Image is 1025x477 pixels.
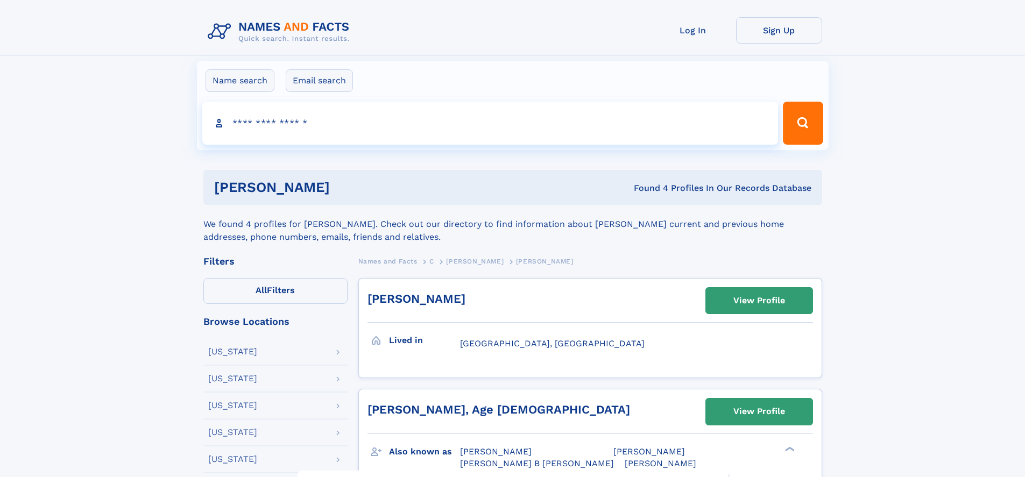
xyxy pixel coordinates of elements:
a: C [429,254,434,268]
img: Logo Names and Facts [203,17,358,46]
a: [PERSON_NAME] [446,254,504,268]
div: Browse Locations [203,317,348,326]
h3: Also known as [389,443,460,461]
label: Filters [203,278,348,304]
label: Email search [286,69,353,92]
div: View Profile [733,288,785,313]
span: [PERSON_NAME] [516,258,574,265]
button: Search Button [783,102,823,145]
a: View Profile [706,398,812,424]
div: [US_STATE] [208,347,257,356]
div: Found 4 Profiles In Our Records Database [482,182,811,194]
span: [PERSON_NAME] [625,458,696,468]
div: [US_STATE] [208,374,257,383]
h1: [PERSON_NAME] [214,181,482,194]
span: [PERSON_NAME] B [PERSON_NAME] [460,458,614,468]
div: [US_STATE] [208,401,257,410]
a: Sign Up [736,17,822,44]
span: [PERSON_NAME] [446,258,504,265]
a: [PERSON_NAME] [367,292,465,305]
div: [US_STATE] [208,455,257,464]
a: View Profile [706,288,812,314]
input: search input [202,102,779,145]
label: Name search [206,69,274,92]
a: Names and Facts [358,254,418,268]
div: Filters [203,257,348,266]
span: C [429,258,434,265]
div: We found 4 profiles for [PERSON_NAME]. Check out our directory to find information about [PERSON_... [203,205,822,244]
span: [GEOGRAPHIC_DATA], [GEOGRAPHIC_DATA] [460,338,645,348]
span: [PERSON_NAME] [460,446,532,457]
a: Log In [650,17,736,44]
div: View Profile [733,399,785,424]
div: ❯ [782,445,795,452]
h3: Lived in [389,331,460,350]
span: All [256,285,267,295]
span: [PERSON_NAME] [613,446,685,457]
a: [PERSON_NAME], Age [DEMOGRAPHIC_DATA] [367,403,630,416]
div: [US_STATE] [208,428,257,437]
